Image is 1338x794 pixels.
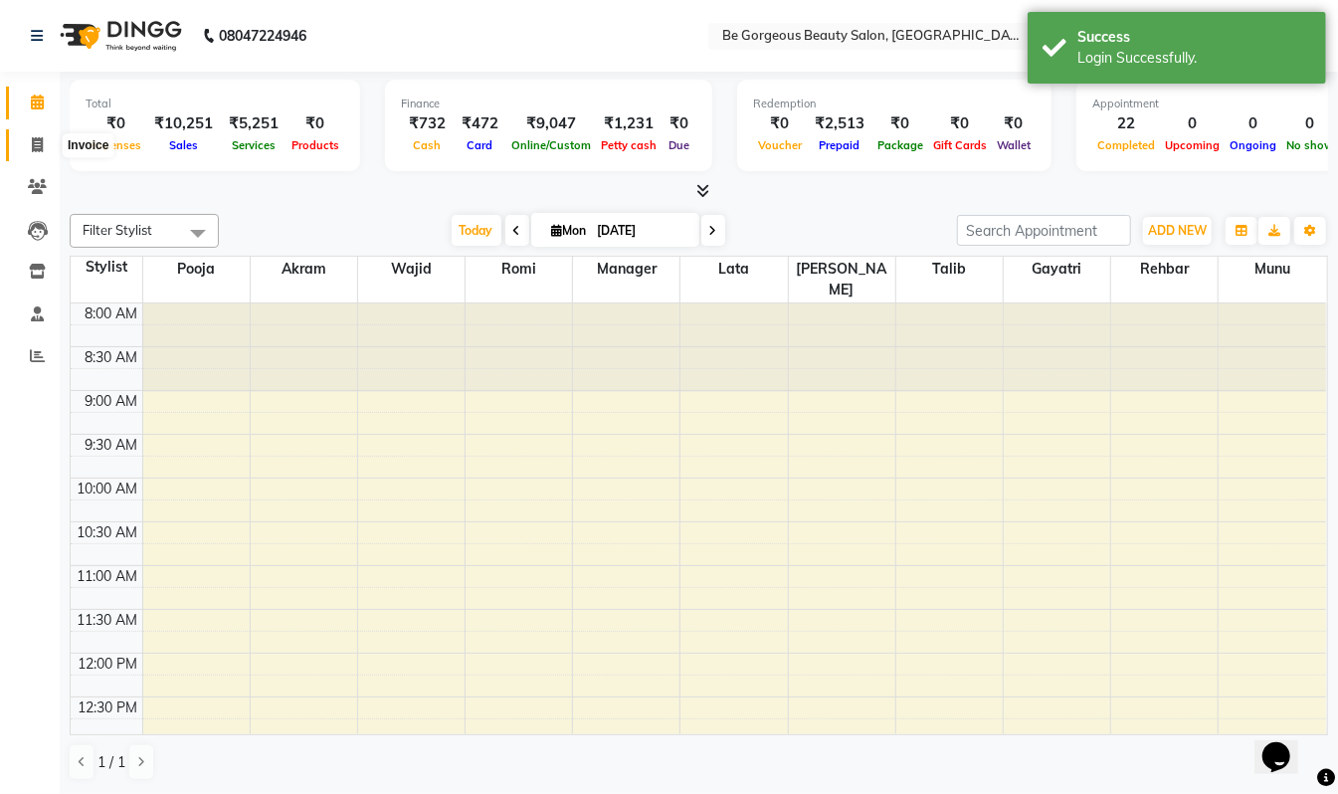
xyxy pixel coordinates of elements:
[86,96,344,112] div: Total
[807,112,872,135] div: ₹2,513
[74,522,142,543] div: 10:30 AM
[63,134,113,158] div: Invoice
[815,138,865,152] span: Prepaid
[463,138,498,152] span: Card
[1160,112,1225,135] div: 0
[82,435,142,456] div: 9:30 AM
[992,112,1036,135] div: ₹0
[287,138,344,152] span: Products
[51,8,187,64] img: logo
[662,112,696,135] div: ₹0
[409,138,447,152] span: Cash
[957,215,1131,246] input: Search Appointment
[97,752,125,773] span: 1 / 1
[1092,138,1160,152] span: Completed
[75,654,142,675] div: 12:00 PM
[221,112,287,135] div: ₹5,251
[452,215,501,246] span: Today
[74,479,142,499] div: 10:00 AM
[573,257,679,282] span: Manager
[547,223,592,238] span: Mon
[251,257,357,282] span: Akram
[146,112,221,135] div: ₹10,251
[789,257,895,302] span: [PERSON_NAME]
[83,222,152,238] span: Filter Stylist
[86,112,146,135] div: ₹0
[82,391,142,412] div: 9:00 AM
[143,257,250,282] span: Pooja
[466,257,572,282] span: Romi
[1092,112,1160,135] div: 22
[74,566,142,587] div: 11:00 AM
[1148,223,1207,238] span: ADD NEW
[1077,27,1311,48] div: Success
[82,347,142,368] div: 8:30 AM
[928,112,992,135] div: ₹0
[896,257,1003,282] span: Talib
[75,697,142,718] div: 12:30 PM
[753,96,1036,112] div: Redemption
[506,138,596,152] span: Online/Custom
[454,112,506,135] div: ₹472
[71,257,142,278] div: Stylist
[1254,714,1318,774] iframe: chat widget
[219,8,306,64] b: 08047224946
[592,216,691,246] input: 2025-09-01
[680,257,787,282] span: lata
[1160,138,1225,152] span: Upcoming
[1077,48,1311,69] div: Login Successfully.
[506,112,596,135] div: ₹9,047
[872,112,928,135] div: ₹0
[227,138,281,152] span: Services
[992,138,1036,152] span: Wallet
[401,112,454,135] div: ₹732
[164,138,203,152] span: Sales
[596,112,662,135] div: ₹1,231
[1004,257,1110,282] span: Gayatri
[1225,138,1281,152] span: Ongoing
[664,138,694,152] span: Due
[1225,112,1281,135] div: 0
[596,138,662,152] span: Petty cash
[82,303,142,324] div: 8:00 AM
[1219,257,1326,282] span: Munu
[753,138,807,152] span: Voucher
[872,138,928,152] span: Package
[1111,257,1218,282] span: Rehbar
[358,257,465,282] span: Wajid
[753,112,807,135] div: ₹0
[287,112,344,135] div: ₹0
[74,610,142,631] div: 11:30 AM
[401,96,696,112] div: Finance
[928,138,992,152] span: Gift Cards
[1143,217,1212,245] button: ADD NEW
